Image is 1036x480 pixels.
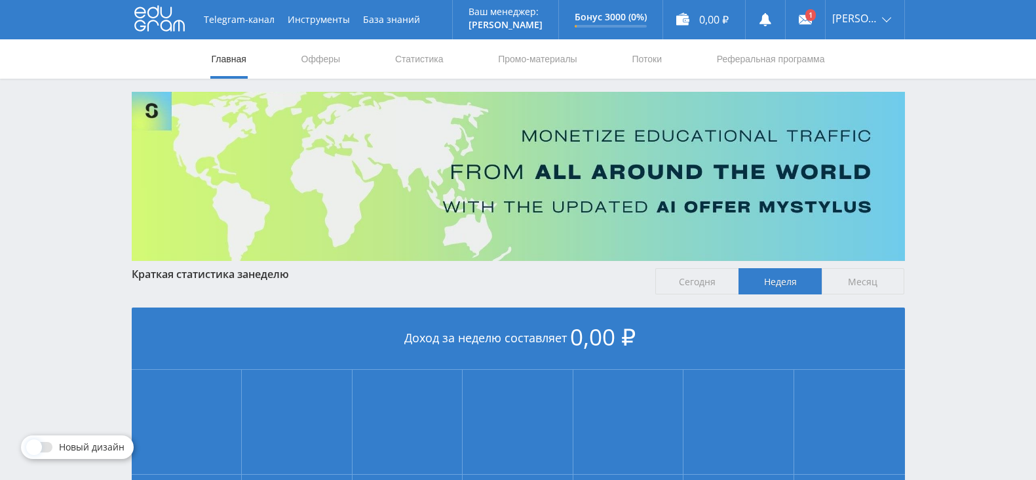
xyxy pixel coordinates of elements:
p: Ваш менеджер: [469,7,543,17]
div: Доход за неделю составляет [132,308,905,370]
img: Banner [132,92,905,261]
p: [PERSON_NAME] [469,20,543,30]
p: Бонус 3000 (0%) [575,12,647,22]
a: Главная [210,39,248,79]
a: Потоки [630,39,663,79]
span: Месяц [822,268,905,294]
span: Новый дизайн [59,442,125,452]
a: Офферы [300,39,342,79]
a: Статистика [394,39,445,79]
div: Краткая статистика за [132,268,643,280]
span: [PERSON_NAME] [832,13,878,24]
span: Сегодня [655,268,739,294]
a: Промо-материалы [497,39,578,79]
span: Неделя [739,268,822,294]
span: 0,00 ₽ [570,321,636,352]
span: неделю [248,267,289,281]
a: Реферальная программа [716,39,826,79]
